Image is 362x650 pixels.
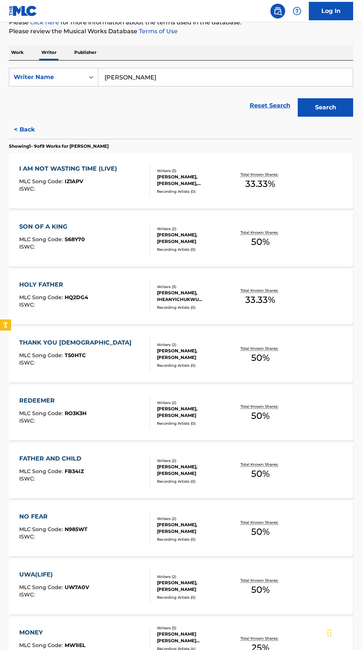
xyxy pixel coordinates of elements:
[157,290,232,303] div: [PERSON_NAME], IHEANYICHUKWU [PERSON_NAME]
[9,45,26,60] p: Work
[157,348,232,361] div: [PERSON_NAME], [PERSON_NAME]
[19,243,37,250] span: ISWC :
[19,236,65,243] span: MLC Song Code :
[19,454,85,463] div: FATHER AND CHILD
[309,2,353,20] a: Log In
[19,526,65,533] span: MLC Song Code :
[65,294,88,301] span: HQ2DG4
[240,346,280,351] p: Total Known Shares:
[157,189,232,194] div: Recording Artists ( 0 )
[157,463,232,477] div: [PERSON_NAME], [PERSON_NAME]
[19,533,37,540] span: ISWC :
[273,7,282,16] img: search
[293,7,301,16] img: help
[19,352,65,359] span: MLC Song Code :
[157,521,232,535] div: [PERSON_NAME], [PERSON_NAME]
[9,269,353,325] a: HOLY FATHERMLC Song Code:HQ2DG4ISWC:Writers (3)[PERSON_NAME], IHEANYICHUKWU [PERSON_NAME]Recordin...
[327,622,332,644] div: Drag
[157,174,232,187] div: [PERSON_NAME], [PERSON_NAME], [PERSON_NAME]
[19,642,65,649] span: MLC Song Code :
[251,583,270,596] span: 50 %
[157,232,232,245] div: [PERSON_NAME], [PERSON_NAME]
[240,578,280,583] p: Total Known Shares:
[19,628,85,637] div: MONEY
[65,410,86,417] span: RO3K3H
[240,230,280,235] p: Total Known Shares:
[246,97,294,114] a: Reset Search
[157,479,232,484] div: Recording Artists ( 0 )
[65,526,88,533] span: N985WT
[19,512,88,521] div: NO FEAR
[19,475,37,482] span: ISWC :
[19,417,37,424] span: ISWC :
[65,584,89,591] span: UW7A0V
[157,168,232,174] div: Writers ( 3 )
[19,338,135,347] div: THANK YOU [DEMOGRAPHIC_DATA]
[9,120,53,139] button: < Back
[19,280,88,289] div: HOLY FATHER
[157,579,232,593] div: [PERSON_NAME], [PERSON_NAME]
[157,574,232,579] div: Writers ( 2 )
[9,385,353,441] a: REDEEMERMLC Song Code:RO3K3HISWC:Writers (2)[PERSON_NAME], [PERSON_NAME]Recording Artists (0)Tota...
[137,28,178,35] a: Terms of Use
[72,45,99,60] p: Publisher
[9,143,109,150] p: Showing 1 - 9 of 9 Works for [PERSON_NAME]
[157,400,232,406] div: Writers ( 2 )
[157,305,232,310] div: Recording Artists ( 0 )
[240,404,280,409] p: Total Known Shares:
[157,226,232,232] div: Writers ( 2 )
[9,211,353,267] a: SON OF A KINGMLC Song Code:S68Y70ISWC:Writers (2)[PERSON_NAME], [PERSON_NAME]Recording Artists (0...
[9,68,353,120] form: Search Form
[65,352,86,359] span: T50HTC
[270,4,285,18] a: Public Search
[19,164,121,173] div: I AM NOT WASTING TIME (LIVE)
[65,642,85,649] span: MW1IEL
[19,178,65,185] span: MLC Song Code :
[240,172,280,177] p: Total Known Shares:
[251,235,270,249] span: 50 %
[157,406,232,419] div: [PERSON_NAME], [PERSON_NAME]
[30,19,59,26] a: click here
[19,222,85,231] div: SON OF A KING
[9,153,353,209] a: I AM NOT WASTING TIME (LIVE)MLC Song Code:IZ1APVISWC:Writers (3)[PERSON_NAME], [PERSON_NAME], [PE...
[157,421,232,426] div: Recording Artists ( 0 )
[325,615,362,650] iframe: Chat Widget
[240,288,280,293] p: Total Known Shares:
[9,327,353,383] a: THANK YOU [DEMOGRAPHIC_DATA]MLC Song Code:T50HTCISWC:Writers (2)[PERSON_NAME], [PERSON_NAME]Recor...
[9,18,353,27] p: Please for more information about the terms used in the database.
[245,293,275,307] span: 33.33 %
[157,516,232,521] div: Writers ( 2 )
[19,396,86,405] div: REDEEMER
[19,294,65,301] span: MLC Song Code :
[251,525,270,538] span: 50 %
[19,584,65,591] span: MLC Song Code :
[251,351,270,365] span: 50 %
[157,458,232,463] div: Writers ( 2 )
[157,631,232,644] div: [PERSON_NAME] [PERSON_NAME] [PERSON_NAME], [PERSON_NAME]
[19,185,37,192] span: ISWC :
[251,467,270,480] span: 50 %
[65,468,84,475] span: FB34IZ
[65,178,83,185] span: IZ1APV
[240,520,280,525] p: Total Known Shares:
[157,537,232,542] div: Recording Artists ( 0 )
[19,591,37,598] span: ISWC :
[157,284,232,290] div: Writers ( 3 )
[245,177,275,191] span: 33.33 %
[39,45,59,60] p: Writer
[19,301,37,308] span: ISWC :
[9,501,353,557] a: NO FEARMLC Song Code:N985WTISWC:Writers (2)[PERSON_NAME], [PERSON_NAME]Recording Artists (0)Total...
[14,73,80,82] div: Writer Name
[298,98,353,117] button: Search
[19,570,89,579] div: UWA(LIFE)
[9,6,37,16] img: MLC Logo
[19,410,65,417] span: MLC Song Code :
[157,247,232,252] div: Recording Artists ( 0 )
[19,359,37,366] span: ISWC :
[290,4,304,18] div: Help
[157,595,232,600] div: Recording Artists ( 0 )
[251,409,270,422] span: 50 %
[9,443,353,499] a: FATHER AND CHILDMLC Song Code:FB34IZISWC:Writers (2)[PERSON_NAME], [PERSON_NAME]Recording Artists...
[240,462,280,467] p: Total Known Shares:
